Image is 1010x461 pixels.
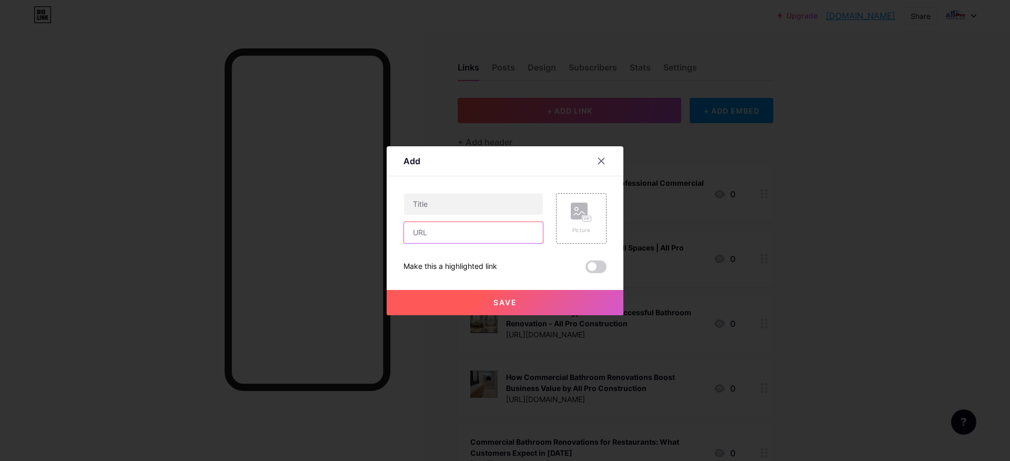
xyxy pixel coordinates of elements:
[404,222,543,243] input: URL
[404,194,543,215] input: Title
[493,298,517,307] span: Save
[403,260,497,273] div: Make this a highlighted link
[571,226,592,234] div: Picture
[387,290,623,315] button: Save
[403,155,420,167] div: Add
